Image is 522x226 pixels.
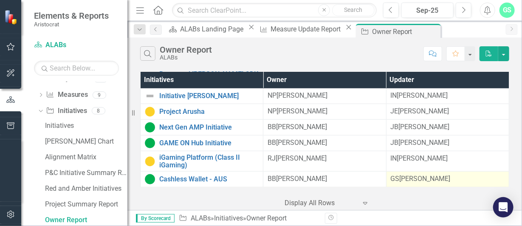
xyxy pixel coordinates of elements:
div: Measure Update Report [271,24,343,34]
td: Double-Click to Edit [386,104,509,120]
td: Double-Click to Edit [386,120,509,136]
td: Double-Click to Edit [263,104,386,120]
td: Double-Click to Edit [263,151,386,172]
a: Project Arusha [159,108,259,116]
img: Not Defined [145,91,155,101]
a: Red and Amber Initiatives [43,182,127,195]
td: Double-Click to Edit Right Click for Context Menu [141,104,263,120]
div: [PERSON_NAME] [276,138,327,148]
td: Double-Click to Edit Right Click for Context Menu [141,151,263,172]
div: 9 [93,91,106,99]
div: NP [268,107,277,116]
div: [PERSON_NAME] [277,107,327,116]
td: Double-Click to Edit [386,136,509,151]
td: Double-Click to Edit Right Click for Context Menu [141,172,263,187]
div: NP [268,91,277,101]
div: ALABs [160,54,212,61]
div: BB [268,174,276,184]
button: GS [499,3,515,18]
div: [PERSON_NAME] [276,122,327,132]
div: [PERSON_NAME] [276,174,327,184]
td: Double-Click to Edit [263,136,386,151]
a: Initiatives [214,214,243,222]
a: Measure Update Report [257,24,343,34]
div: 9 [94,75,107,82]
td: Double-Click to Edit Right Click for Context Menu [141,120,263,136]
div: Owner Report [246,214,287,222]
div: [PERSON_NAME] [276,154,327,164]
div: Owner Report [160,45,212,54]
div: [PERSON_NAME] [277,91,327,101]
img: On Track [145,122,155,133]
td: Double-Click to Edit [263,88,386,104]
input: Search Below... [34,61,119,76]
a: ALABs [191,214,211,222]
a: iGaming Platform (Class II iGaming) [159,154,259,169]
div: Initiatives [45,122,127,130]
td: Double-Click to Edit [386,151,509,172]
button: Search [332,4,375,16]
img: At Risk [145,156,155,167]
div: Red and Amber Initiatives [45,185,127,192]
div: JB [391,138,399,148]
div: [PERSON_NAME] [399,138,450,148]
div: Alignment Matrix [45,153,127,161]
button: Sep-25 [401,3,454,18]
a: [PERSON_NAME] Chart [43,135,127,148]
a: Next Gen AMP Initiative [159,124,259,131]
div: Owner Report [372,26,439,37]
div: 8 [92,107,105,115]
div: Sep-25 [404,6,451,16]
div: BB [268,138,276,148]
div: JE [391,107,398,116]
span: Search [344,6,363,13]
td: Double-Click to Edit Right Click for Context Menu [141,136,263,151]
a: Cashless Wallet - AUS [159,175,259,183]
div: Open Intercom Messenger [493,197,514,218]
div: IN [391,91,397,101]
div: » » [179,214,319,223]
div: Owner Report [45,216,127,224]
span: By Scorecard [136,214,175,223]
a: P&C Initiative Summary Report [43,166,127,180]
div: [PERSON_NAME] [397,154,448,164]
a: Alignment Matrix [43,150,127,164]
div: [PERSON_NAME] [397,91,448,101]
img: ClearPoint Strategy [4,10,19,25]
a: Initiatives [43,119,127,133]
div: [PERSON_NAME] [398,107,449,116]
a: GAME ON Hub Initiative [159,139,259,147]
div: RJ [268,154,276,164]
img: At Risk [145,107,155,117]
div: IN [391,154,397,164]
div: [PERSON_NAME] [400,174,451,184]
td: Double-Click to Edit [263,172,386,187]
input: Search ClearPoint... [172,3,377,18]
a: ALABs Landing Page [166,24,246,34]
div: P&C Initiative Summary Report [45,169,127,177]
div: Project Summary Report [45,201,127,208]
div: ALABs Landing Page [180,24,246,34]
td: Double-Click to Edit [263,120,386,136]
div: [PERSON_NAME] Chart [45,138,127,145]
td: Double-Click to Edit Right Click for Context Menu [141,88,263,104]
span: Elements & Reports [34,11,109,21]
img: On Track [145,174,155,184]
a: Measures [46,90,88,100]
div: JB [391,122,399,132]
a: ALABs [34,40,119,50]
a: Initiatives [46,106,87,116]
td: Double-Click to Edit [386,88,509,104]
img: On Track [145,138,155,148]
div: GS [391,174,400,184]
a: Project Summary Report [43,198,127,211]
a: Initiative [PERSON_NAME] [159,92,259,100]
small: Aristocrat [34,21,109,28]
td: Double-Click to Edit [386,172,509,187]
div: [PERSON_NAME] [399,122,450,132]
div: BB [268,122,276,132]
